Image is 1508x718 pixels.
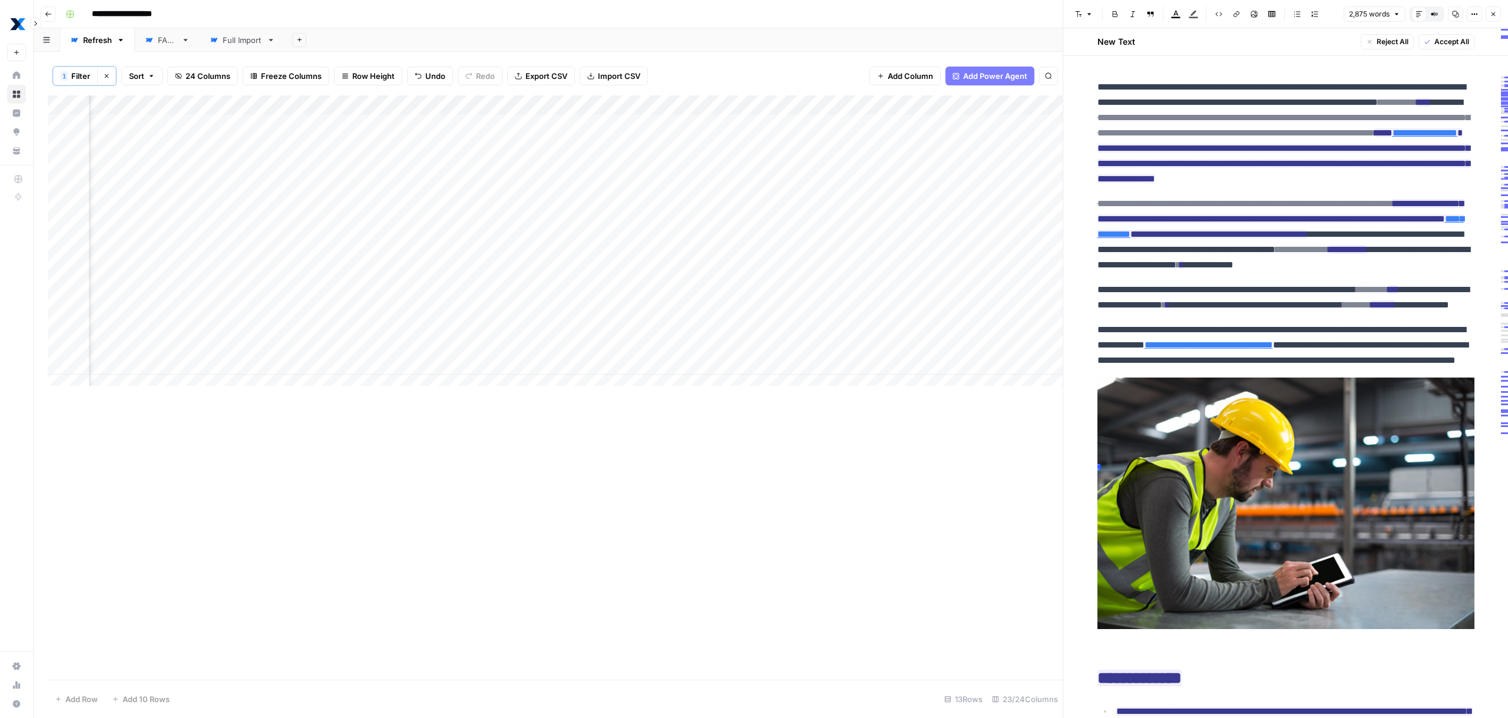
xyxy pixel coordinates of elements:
span: Accept All [1434,37,1469,47]
div: 1 [61,71,68,81]
h2: New Text [1097,36,1135,48]
span: Freeze Columns [261,70,322,82]
span: Add Row [65,693,98,705]
span: Sort [129,70,144,82]
button: Export CSV [507,67,575,85]
a: Opportunities [7,123,26,141]
span: 1 [62,71,66,81]
div: FAQs [158,34,177,46]
div: 23/24 Columns [987,690,1063,709]
span: 24 Columns [186,70,230,82]
button: Freeze Columns [243,67,329,85]
span: Add Power Agent [963,70,1027,82]
button: Workspace: MaintainX [7,9,26,39]
a: FAQs [135,28,200,52]
div: Full Import [223,34,262,46]
span: Add Column [888,70,933,82]
div: Refresh [83,34,112,46]
a: Settings [7,657,26,676]
button: 24 Columns [167,67,238,85]
button: Accept All [1418,34,1474,49]
a: Usage [7,676,26,694]
span: Undo [425,70,445,82]
button: Add Column [869,67,941,85]
a: Browse [7,85,26,104]
button: Add Power Agent [945,67,1034,85]
button: Row Height [334,67,402,85]
span: Filter [71,70,90,82]
span: Row Height [352,70,395,82]
button: Redo [458,67,502,85]
span: Redo [476,70,495,82]
div: 13 Rows [940,690,987,709]
button: 1Filter [53,67,97,85]
button: Reject All [1361,34,1414,49]
span: Add 10 Rows [123,693,170,705]
button: Help + Support [7,694,26,713]
a: Your Data [7,141,26,160]
a: Refresh [60,28,135,52]
button: Sort [121,67,163,85]
button: Import CSV [580,67,648,85]
button: Add 10 Rows [105,690,177,709]
span: Import CSV [598,70,640,82]
span: Reject All [1377,37,1408,47]
span: Export CSV [525,70,567,82]
a: Insights [7,104,26,123]
a: Home [7,66,26,85]
img: MaintainX Logo [7,14,28,35]
button: Undo [407,67,453,85]
span: 2,875 words [1349,9,1390,19]
button: Add Row [48,690,105,709]
a: Full Import [200,28,285,52]
button: 2,875 words [1344,6,1406,22]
